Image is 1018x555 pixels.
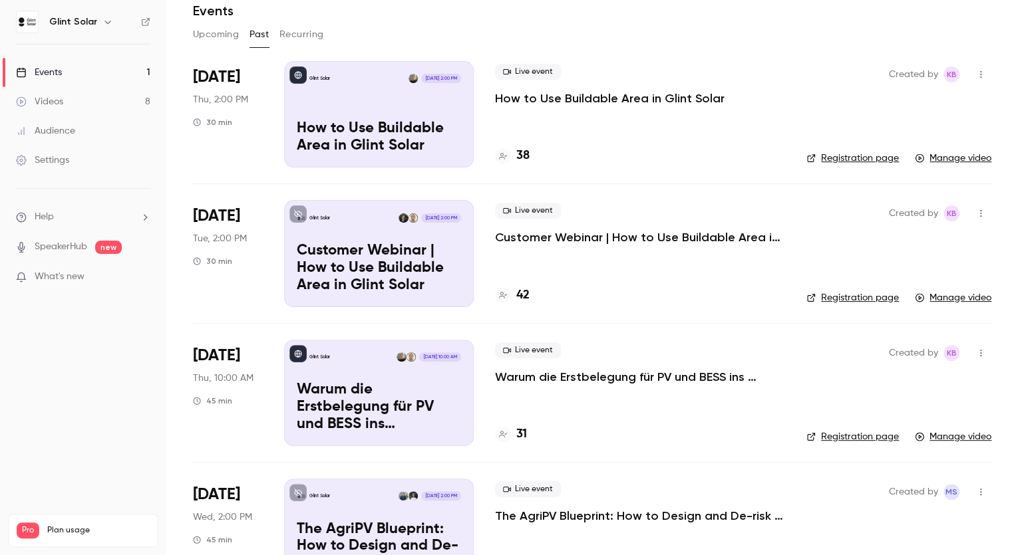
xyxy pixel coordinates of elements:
h4: 38 [516,147,530,165]
span: Matthew Sveum Stubbs [943,484,959,500]
span: Created by [889,205,938,221]
span: Pro [17,522,39,538]
span: KB [947,345,957,361]
img: Kai Erspamer [409,74,418,83]
a: SpeakerHub [35,240,87,254]
p: Warum die Erstbelegung für PV und BESS ins Projektentwicklungsteam gehört [297,382,461,433]
span: Created by [889,345,938,361]
a: Customer Webinar | How to Use Buildable Area in Glint Solar [495,229,785,245]
button: Past [250,24,269,45]
a: Customer Webinar | How to Use Buildable Area in Glint Solar Glint SolarKersten WilliamsPatrick Zi... [284,200,474,306]
span: Live event [495,64,561,80]
h6: Glint Solar [49,15,97,29]
span: Plan usage [47,525,150,536]
span: Wed, 2:00 PM [193,510,252,524]
iframe: Noticeable Trigger [134,271,150,283]
div: 30 min [193,117,232,128]
img: Kersten Williams [407,352,416,362]
div: Sep 16 Tue, 2:00 PM (Europe/Berlin) [193,200,263,306]
a: Registration page [806,430,899,443]
span: [DATE] [193,484,240,505]
p: Glint Solar [309,493,330,499]
a: Manage video [915,291,991,304]
span: Help [35,210,54,224]
span: [DATE] [193,66,240,88]
div: Sep 18 Thu, 2:00 PM (Europe/Berlin) [193,61,263,167]
div: Settings [16,154,69,167]
span: KB [947,205,957,221]
span: Kathy Barrios [943,345,959,361]
span: Live event [495,342,561,358]
span: Created by [889,66,938,82]
span: [DATE] 2:00 PM [421,213,460,223]
div: 30 min [193,256,232,267]
span: What's new [35,270,85,284]
span: [DATE] 10:00 AM [419,352,460,362]
a: How to Use Buildable Area in Glint Solar Glint SolarKai Erspamer[DATE] 2:00 PMHow to Use Buildabl... [284,61,474,167]
img: Fredrik Blom [409,491,418,500]
p: Glint Solar [309,75,330,82]
img: Kai Erspamer [397,352,406,362]
span: Live event [495,203,561,219]
p: How to Use Buildable Area in Glint Solar [297,120,461,155]
a: 42 [495,286,530,304]
a: How to Use Buildable Area in Glint Solar [495,90,725,106]
a: Manage video [915,152,991,165]
img: Patrick Ziolkowski [399,213,408,223]
p: Customer Webinar | How to Use Buildable Area in Glint Solar [297,243,461,294]
div: 45 min [193,534,232,545]
a: Warum die Erstbelegung für PV und BESS ins Projektentwicklungsteam gehört Glint SolarKersten Will... [284,340,474,446]
a: 31 [495,425,527,443]
div: Aug 7 Thu, 10:00 AM (Europe/Berlin) [193,340,263,446]
span: KB [947,66,957,82]
div: 45 min [193,395,232,406]
span: [DATE] 2:00 PM [421,74,460,83]
span: [DATE] [193,205,240,227]
a: Warum die Erstbelegung für PV und BESS ins Projektentwicklungsteam gehört [495,369,785,385]
span: Live event [495,481,561,497]
span: Thu, 10:00 AM [193,372,254,385]
a: Manage video [915,430,991,443]
img: Kersten Williams [409,213,418,223]
button: Upcoming [193,24,239,45]
span: [DATE] 2:00 PM [421,491,460,500]
div: Audience [16,124,75,138]
span: Created by [889,484,938,500]
span: Tue, 2:00 PM [193,232,247,245]
a: Registration page [806,152,899,165]
img: Glint Solar [17,11,38,33]
span: Kathy Barrios [943,205,959,221]
span: MS [945,484,957,500]
p: Glint Solar [309,354,330,360]
h4: 31 [516,425,527,443]
div: Videos [16,95,63,108]
h4: 42 [516,286,530,304]
h1: Events [193,3,234,19]
a: Registration page [806,291,899,304]
a: The AgriPV Blueprint: How to Design and De-risk Your Pipeline in [GEOGRAPHIC_DATA]’s Growing Market [495,508,785,524]
img: Steffen Hoyemsvoll [399,491,408,500]
li: help-dropdown-opener [16,210,150,224]
span: Kathy Barrios [943,66,959,82]
span: Thu, 2:00 PM [193,93,248,106]
p: Glint Solar [309,215,330,221]
a: 38 [495,147,530,165]
div: Events [16,66,62,79]
span: new [95,241,122,254]
button: Recurring [279,24,324,45]
span: [DATE] [193,345,240,366]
